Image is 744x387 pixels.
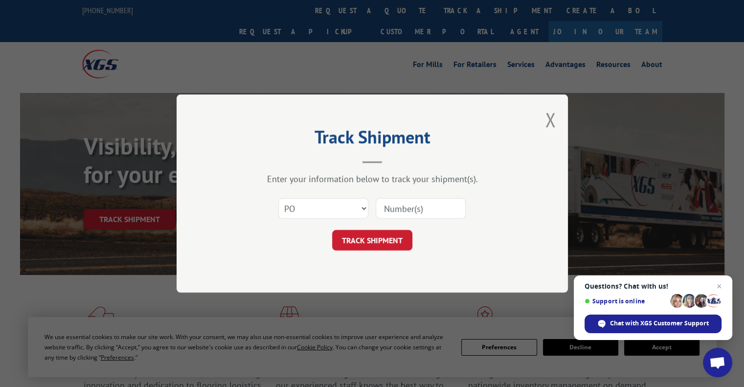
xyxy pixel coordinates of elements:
input: Number(s) [376,198,466,219]
h2: Track Shipment [225,130,519,149]
button: TRACK SHIPMENT [332,230,412,250]
div: Chat with XGS Customer Support [585,315,721,333]
span: Chat with XGS Customer Support [610,319,709,328]
span: Close chat [713,280,725,292]
div: Open chat [703,348,732,377]
span: Support is online [585,297,667,305]
button: Close modal [545,107,556,133]
div: Enter your information below to track your shipment(s). [225,173,519,184]
span: Questions? Chat with us! [585,282,721,290]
